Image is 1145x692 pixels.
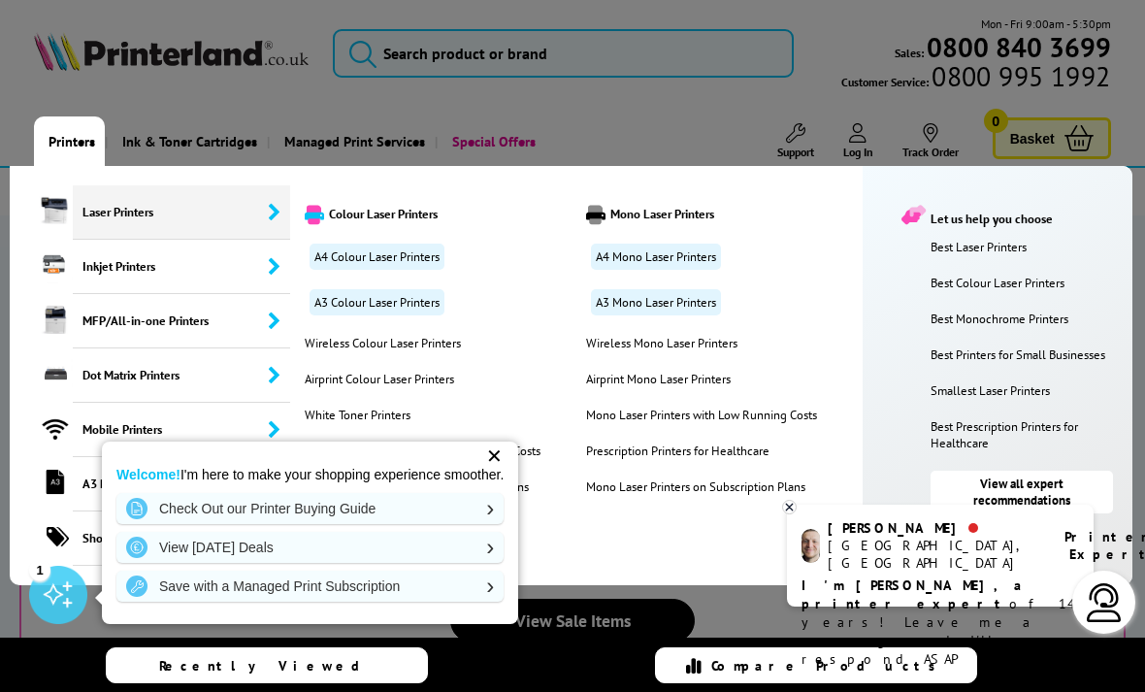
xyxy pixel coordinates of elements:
[116,571,504,602] a: Save with a Managed Print Subscription
[931,382,1123,399] a: Smallest Laser Printers
[931,275,1123,291] a: Best Colour Laser Printers
[73,511,290,566] span: Shop by Brand
[480,443,507,470] div: ✕
[116,532,504,563] a: View [DATE] Deals
[581,443,822,459] a: Prescription Printers for Healthcare
[581,205,856,224] a: Mono Laser Printers
[10,511,290,566] a: Shop by Brand
[10,348,290,403] a: Dot Matrix Printers
[581,335,822,351] a: Wireless Mono Laser Printers
[73,185,290,240] span: Laser Printers
[29,559,50,580] div: 1
[10,403,290,457] a: Mobile Printers
[931,311,1123,327] a: Best Monochrome Printers
[34,116,105,166] a: Printers
[10,294,290,348] a: MFP/All-in-one Printers
[591,289,721,315] a: A3 Mono Laser Printers
[931,346,1123,363] a: Best Printers for Small Businesses
[901,205,1113,227] div: Let us help you choose
[801,529,820,563] img: ashley-livechat.png
[73,457,290,511] span: A3 Printers
[300,335,545,351] a: Wireless Colour Laser Printers
[581,407,822,423] a: Mono Laser Printers with Low Running Costs
[581,371,822,387] a: Airprint Mono Laser Printers
[73,240,290,294] span: Inkjet Printers
[116,466,504,483] p: I'm here to make your shopping experience smoother.
[310,289,444,315] a: A3 Colour Laser Printers
[73,348,290,403] span: Dot Matrix Printers
[931,239,1123,255] a: Best Laser Printers
[310,244,444,270] a: A4 Colour Laser Printers
[828,519,1040,537] div: [PERSON_NAME]
[10,185,290,240] a: Laser Printers
[159,657,379,675] span: Recently Viewed
[116,467,180,482] strong: Welcome!
[931,418,1123,451] a: Best Prescription Printers for Healthcare
[300,407,545,423] a: White Toner Printers
[591,244,721,270] a: A4 Mono Laser Printers
[931,471,1113,513] a: View all expert recommendations
[73,403,290,457] span: Mobile Printers
[581,478,822,495] a: Mono Laser Printers on Subscription Plans
[116,493,504,524] a: Check Out our Printer Buying Guide
[1085,583,1124,622] img: user-headset-light.svg
[801,577,1028,612] b: I'm [PERSON_NAME], a printer expert
[300,205,574,224] a: Colour Laser Printers
[10,457,290,511] a: A3 Printers
[300,371,545,387] a: Airprint Colour Laser Printers
[106,647,428,683] a: Recently Viewed
[828,537,1040,572] div: [GEOGRAPHIC_DATA], [GEOGRAPHIC_DATA]
[655,647,977,683] a: Compare Products
[801,577,1079,669] p: of 14 years! Leave me a message and I'll respond ASAP
[73,294,290,348] span: MFP/All-in-one Printers
[711,657,946,675] span: Compare Products
[10,240,290,294] a: Inkjet Printers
